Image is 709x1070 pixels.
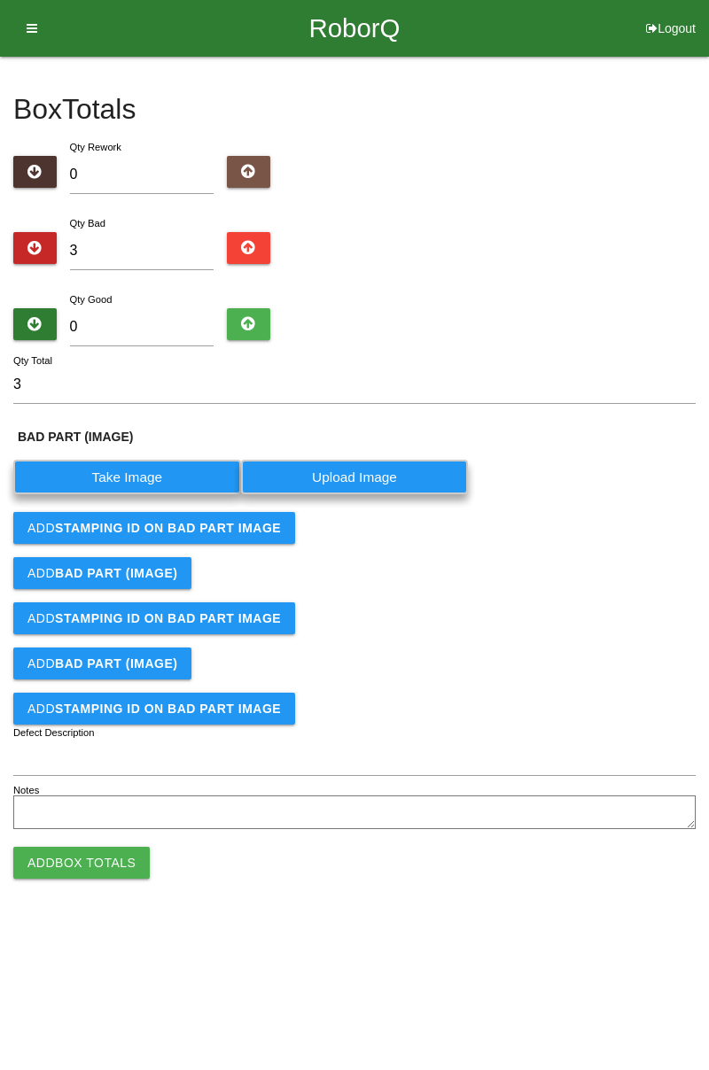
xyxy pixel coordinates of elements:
label: Qty Rework [70,142,121,152]
b: STAMPING ID on BAD PART Image [55,521,281,535]
button: AddBox Totals [13,847,150,879]
label: Take Image [13,460,241,494]
button: AddSTAMPING ID on BAD PART Image [13,693,295,725]
label: Notes [13,783,39,798]
label: Qty Bad [70,218,105,229]
label: Defect Description [13,725,95,740]
button: AddBAD PART (IMAGE) [13,557,191,589]
b: BAD PART (IMAGE) [55,656,177,671]
b: BAD PART (IMAGE) [55,566,177,580]
label: Qty Good [70,294,113,305]
label: Qty Total [13,353,52,368]
button: AddBAD PART (IMAGE) [13,647,191,679]
button: AddSTAMPING ID on BAD PART Image [13,512,295,544]
button: AddSTAMPING ID on BAD PART Image [13,602,295,634]
b: STAMPING ID on BAD PART Image [55,702,281,716]
h4: Box Totals [13,94,696,125]
label: Upload Image [241,460,469,494]
b: BAD PART (IMAGE) [18,430,133,444]
b: STAMPING ID on BAD PART Image [55,611,281,625]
